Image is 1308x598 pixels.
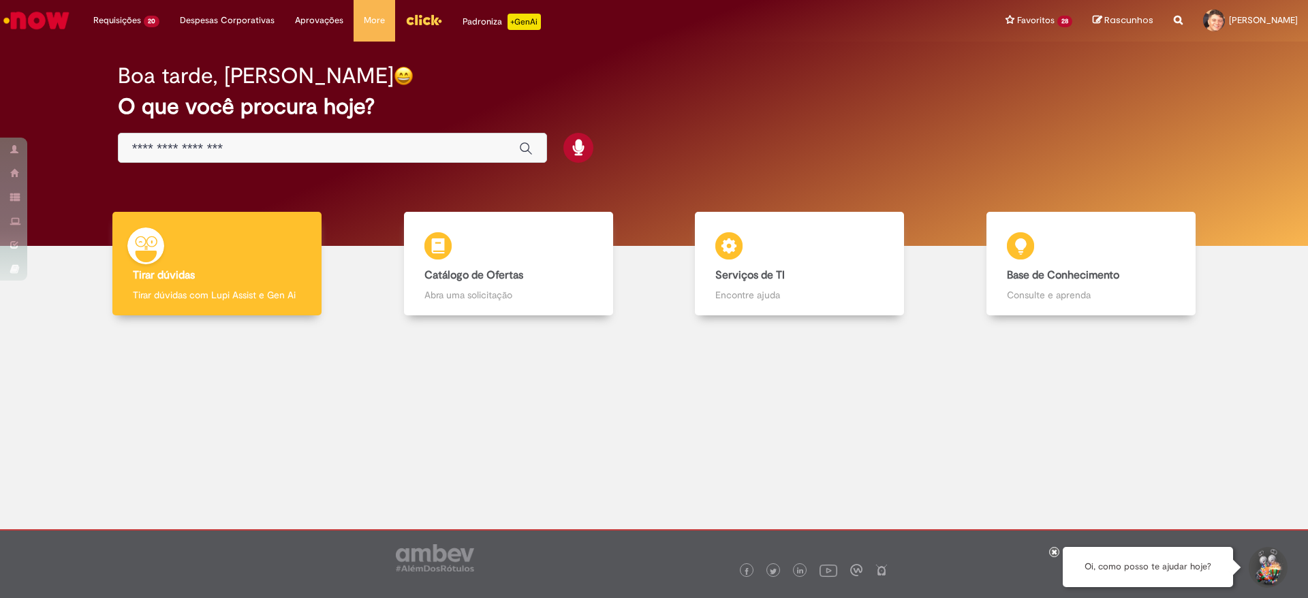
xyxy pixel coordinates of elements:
[394,66,414,86] img: happy-face.png
[118,64,394,88] h2: Boa tarde, [PERSON_NAME]
[654,212,946,316] a: Serviços de TI Encontre ajuda
[743,568,750,575] img: logo_footer_facebook.png
[396,544,474,571] img: logo_footer_ambev_rotulo_gray.png
[1063,547,1233,587] div: Oi, como posso te ajudar hoje?
[1229,14,1298,26] span: [PERSON_NAME]
[424,268,523,282] b: Catálogo de Ofertas
[424,288,593,302] p: Abra uma solicitação
[133,268,195,282] b: Tirar dúvidas
[1247,547,1288,588] button: Iniciar Conversa de Suporte
[820,561,837,579] img: logo_footer_youtube.png
[1104,14,1153,27] span: Rascunhos
[508,14,541,30] p: +GenAi
[144,16,159,27] span: 20
[770,568,777,575] img: logo_footer_twitter.png
[295,14,343,27] span: Aprovações
[118,95,1191,119] h2: O que você procura hoje?
[363,212,655,316] a: Catálogo de Ofertas Abra uma solicitação
[180,14,275,27] span: Despesas Corporativas
[463,14,541,30] div: Padroniza
[1057,16,1072,27] span: 28
[93,14,141,27] span: Requisições
[850,564,862,576] img: logo_footer_workplace.png
[1,7,72,34] img: ServiceNow
[1007,268,1119,282] b: Base de Conhecimento
[875,564,888,576] img: logo_footer_naosei.png
[1017,14,1055,27] span: Favoritos
[715,288,884,302] p: Encontre ajuda
[405,10,442,30] img: click_logo_yellow_360x200.png
[715,268,785,282] b: Serviços de TI
[1007,288,1175,302] p: Consulte e aprenda
[797,567,804,576] img: logo_footer_linkedin.png
[133,288,301,302] p: Tirar dúvidas com Lupi Assist e Gen Ai
[364,14,385,27] span: More
[946,212,1237,316] a: Base de Conhecimento Consulte e aprenda
[1093,14,1153,27] a: Rascunhos
[72,212,363,316] a: Tirar dúvidas Tirar dúvidas com Lupi Assist e Gen Ai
